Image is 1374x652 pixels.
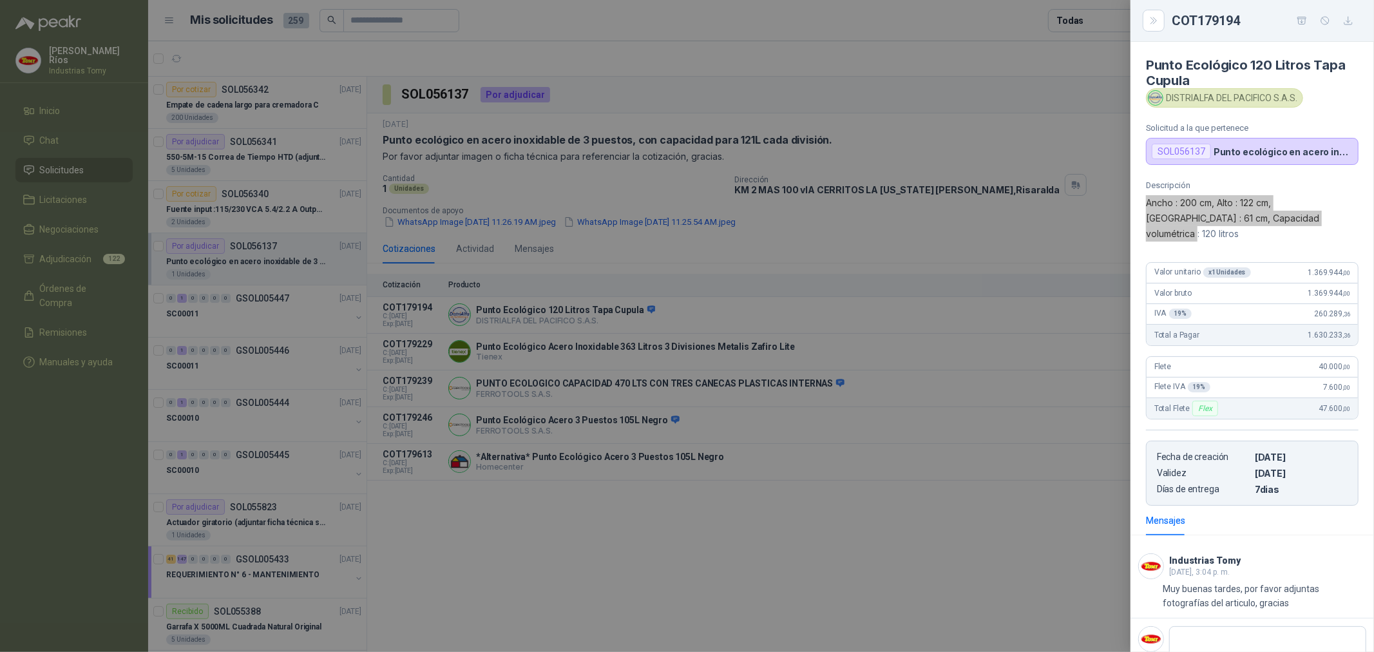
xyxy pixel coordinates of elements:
span: Total a Pagar [1154,331,1199,340]
p: Solicitud a la que pertenece [1146,123,1359,133]
img: Company Logo [1139,627,1163,651]
span: ,00 [1342,405,1350,412]
span: ,00 [1342,269,1350,276]
span: ,00 [1342,290,1350,297]
span: IVA [1154,309,1192,319]
span: [DATE], 3:04 p. m. [1169,568,1230,577]
p: Punto ecológico en acero inoxidable de 3 puestos, con capacidad para 121L cada división. [1214,146,1353,157]
p: Fecha de creación [1157,452,1250,463]
div: Flex [1192,401,1217,416]
span: Total Flete [1154,401,1221,416]
p: Ancho : 200 cm, Alto : 122 cm, [GEOGRAPHIC_DATA] : 61 cm, Capacidad volumétrica : 120 litros [1146,195,1359,242]
p: Descripción [1146,180,1359,190]
div: Mensajes [1146,513,1185,528]
p: Validez [1157,468,1250,479]
span: 7.600 [1323,383,1350,392]
p: Muy buenas tardes, por favor adjuntas fotografías del articulo, gracias [1163,582,1366,610]
button: Close [1146,13,1161,28]
span: Flete [1154,362,1171,371]
span: ,36 [1342,311,1350,318]
div: COT179194 [1172,10,1359,31]
p: [DATE] [1255,452,1348,463]
span: 1.369.944 [1308,268,1350,277]
h4: Punto Ecológico 120 Litros Tapa Cupula [1146,57,1359,88]
p: 7 dias [1255,484,1348,495]
span: ,00 [1342,384,1350,391]
div: x 1 Unidades [1203,267,1251,278]
span: ,00 [1342,363,1350,370]
span: 1.630.233 [1308,331,1350,340]
div: 19 % [1188,382,1211,392]
div: 19 % [1169,309,1192,319]
span: 47.600 [1319,404,1350,413]
p: Días de entrega [1157,484,1250,495]
div: SOL056137 [1152,144,1211,159]
span: Valor unitario [1154,267,1251,278]
img: Company Logo [1149,91,1163,105]
div: DISTRIALFA DEL PACIFICO S.A.S. [1146,88,1303,108]
p: [DATE] [1255,468,1348,479]
span: 1.369.944 [1308,289,1350,298]
span: ,36 [1342,332,1350,339]
img: Company Logo [1139,554,1163,579]
span: Valor bruto [1154,289,1192,298]
span: Flete IVA [1154,382,1210,392]
h3: Industrias Tomy [1169,557,1241,564]
span: 40.000 [1319,362,1350,371]
span: 260.289 [1314,309,1350,318]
